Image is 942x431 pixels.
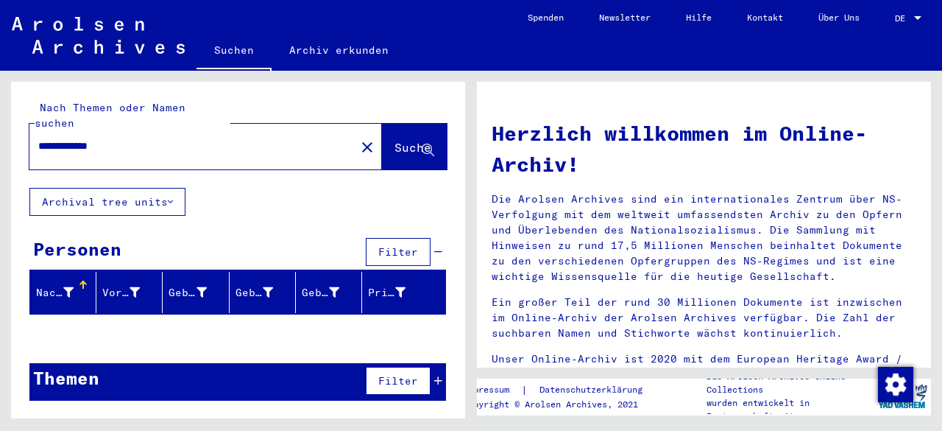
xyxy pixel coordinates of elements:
a: Impressum [463,382,521,398]
div: Vorname [102,281,162,304]
button: Filter [366,367,431,395]
p: Copyright © Arolsen Archives, 2021 [463,398,660,411]
p: wurden entwickelt in Partnerschaft mit [706,396,874,423]
div: Nachname [36,285,74,301]
button: Clear [353,132,382,161]
img: Zustimmung ändern [878,367,913,402]
a: Datenschutzerklärung [528,382,660,398]
span: DE [895,13,911,24]
p: Die Arolsen Archives Online-Collections [706,370,874,396]
a: Archiv erkunden [272,32,406,68]
mat-header-cell: Geburt‏ [230,272,296,313]
mat-header-cell: Vorname [96,272,163,313]
mat-label: Nach Themen oder Namen suchen [35,101,185,130]
span: Filter [378,374,418,388]
p: Unser Online-Archiv ist 2020 mit dem European Heritage Award / Europa Nostra Award 2020 ausgezeic... [492,351,916,398]
img: Arolsen_neg.svg [12,17,185,54]
mat-header-cell: Geburtsname [163,272,229,313]
div: Vorname [102,285,140,301]
div: Geburtsdatum [302,281,361,304]
a: Suchen [196,32,272,71]
p: Ein großer Teil der rund 30 Millionen Dokumente ist inzwischen im Online-Archiv der Arolsen Archi... [492,295,916,341]
p: Die Arolsen Archives sind ein internationales Zentrum über NS-Verfolgung mit dem weltweit umfasse... [492,192,916,284]
button: Archival tree units [29,188,185,216]
h1: Herzlich willkommen im Online-Archiv! [492,118,916,180]
img: yv_logo.png [875,378,930,415]
div: | [463,382,660,398]
mat-header-cell: Geburtsdatum [296,272,362,313]
mat-icon: close [358,139,376,156]
button: Suche [382,124,447,169]
mat-header-cell: Prisoner # [362,272,445,313]
div: Prisoner # [368,285,406,301]
div: Geburtsname [169,285,206,301]
div: Prisoner # [368,281,428,304]
div: Geburtsdatum [302,285,339,301]
span: Suche [394,140,431,155]
div: Nachname [36,281,96,304]
div: Personen [33,236,121,262]
div: Geburtsname [169,281,228,304]
mat-header-cell: Nachname [30,272,96,313]
button: Filter [366,238,431,266]
div: Geburt‏ [235,281,295,304]
span: Filter [378,245,418,259]
div: Themen [33,365,99,391]
div: Geburt‏ [235,285,273,301]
